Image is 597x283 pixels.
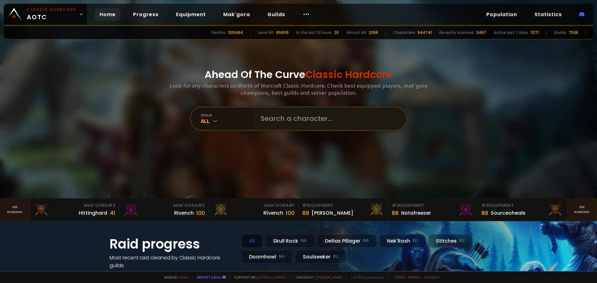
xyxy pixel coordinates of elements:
[201,113,253,117] div: realm
[317,234,377,248] div: Defias Pillager
[408,275,421,280] a: Privacy
[392,202,399,208] span: # 2
[418,30,432,35] div: 844741
[30,199,119,221] a: Mak'Gora#3Hittinghard41
[481,8,522,21] a: Population
[79,209,107,217] div: Hittinghard
[346,30,366,35] div: Almost 60
[298,199,388,221] a: #1Equipment89[PERSON_NAME]
[174,209,194,217] div: Rivench
[388,199,478,221] a: #2Equipment88Notafreezer
[108,202,115,208] span: # 3
[413,238,418,244] small: EU
[198,202,205,208] span: # 2
[392,209,399,217] div: 88
[109,270,150,277] a: See all progress
[110,209,115,217] div: 41
[196,209,205,217] div: 100
[554,30,566,35] div: Guilds
[128,8,164,21] a: Progress
[262,8,290,21] a: Guilds
[286,209,294,217] div: 100
[109,254,234,269] h4: Most recent raid cleaned by Classic Hardcore guilds
[494,30,528,35] div: Active last 7 days
[296,30,332,35] div: In the last 12 hours
[369,30,378,35] div: 2068
[295,250,346,263] div: Soulseeker
[363,238,369,244] small: NA
[95,8,121,21] a: Home
[333,253,338,260] small: EU
[530,8,567,21] a: Statistics
[491,209,525,217] div: Sourceoheals
[27,7,76,12] small: Classic Hardcore
[211,30,225,35] div: Deaths
[312,209,353,217] div: [PERSON_NAME]
[209,199,298,221] a: Mak'Gora#1Rîvench100
[481,202,488,208] span: # 3
[424,275,440,280] a: Consent
[265,234,315,248] div: Skull Rock
[302,209,309,217] div: 89
[316,275,343,280] a: [DOMAIN_NAME]
[258,30,274,35] div: Level 60
[459,238,465,244] small: EU
[4,4,87,25] a: Classic HardcoreAOTC
[478,199,567,221] a: #3Equipment88Sourceoheals
[230,275,288,280] span: Support me,
[279,253,285,260] small: NA
[476,30,486,35] div: 3467
[228,30,243,35] div: 205484
[119,199,209,221] a: Mak'Gora#2Rivench100
[167,82,430,96] h3: Look for any characters on World of Warcraft Classic Hardcore. Check best equipped players, mak'g...
[569,30,578,35] div: 7538
[394,275,405,280] a: Terms
[428,234,472,248] div: Stitches
[123,202,205,209] div: Mak'Gora
[567,199,597,221] a: Seeranking
[401,209,431,217] div: Notafreezer
[379,234,426,248] div: Nek'Rosh
[160,275,188,280] span: Made by
[27,7,76,22] span: AOTC
[263,209,283,217] div: Rîvench
[213,202,294,209] div: Mak'Gora
[439,30,474,35] div: Recently scanned
[301,238,307,244] small: NA
[257,107,399,130] input: Search a character...
[197,275,221,280] a: Report a bug
[481,202,563,209] div: Equipment
[305,67,392,81] span: Classic Hardcore
[241,250,293,263] div: Doomhowl
[201,117,253,125] div: All
[392,202,474,209] div: Equipment
[302,202,384,209] div: Equipment
[393,30,415,35] div: Characters
[481,209,488,217] div: 88
[109,234,234,254] h1: Raid progress
[334,30,339,35] div: 20
[205,67,392,82] h1: Ahead Of The Curve
[302,202,308,208] span: # 1
[346,275,384,280] span: v. d752d5 - production
[218,8,255,21] a: Mak'gora
[257,275,288,280] a: Buy me a coffee
[292,275,343,280] span: Checkout
[276,30,289,35] div: 65659
[530,30,539,35] div: 11271
[241,234,263,248] div: All
[289,202,294,208] span: # 1
[34,202,115,209] div: Mak'Gora
[179,275,188,280] a: a fan
[171,8,211,21] a: Equipment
